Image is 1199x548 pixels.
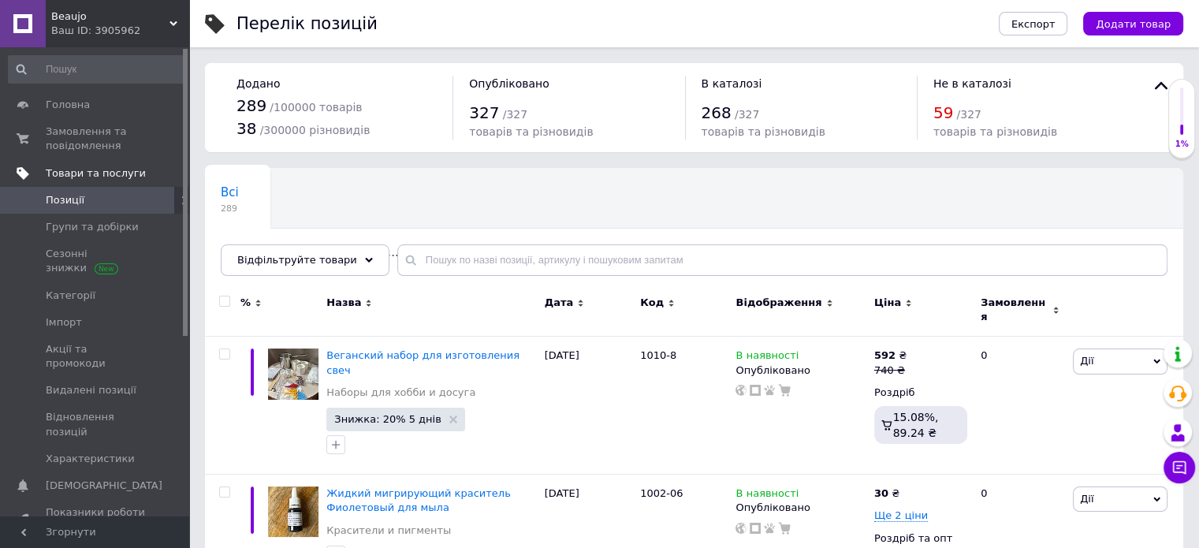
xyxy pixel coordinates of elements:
div: Ваш ID: 3905962 [51,24,189,38]
div: [DATE] [541,337,636,475]
span: 1010-8 [640,349,676,361]
span: Показники роботи компанії [46,505,146,534]
span: Замовлення та повідомлення [46,125,146,153]
a: Красители и пигменты [326,524,451,538]
span: Не в каталозі [933,77,1011,90]
span: Групи та добірки [46,220,139,234]
span: Сезонні знижки [46,247,146,275]
input: Пошук [8,55,186,84]
span: Всі [221,185,239,199]
img: Веганский набор для изготовления свеч [268,349,318,399]
div: Отдушки и парфюмерные композиции [205,229,430,289]
span: Відображення [735,296,821,310]
img: Жидкий мигрирующий краситель Фиолетовый для мыла [268,486,318,537]
a: Наборы для хобби и досуга [326,386,475,400]
span: Знижка: 20% 5 днів [334,414,441,424]
span: товарів та різновидів [702,125,825,138]
span: Відфільтруйте товари [237,254,357,266]
span: Товари та послуги [46,166,146,181]
div: Перелік позицій [236,16,378,32]
span: 1002-06 [640,487,683,499]
span: товарів та різновидів [933,125,1057,138]
span: 59 [933,103,953,122]
div: ₴ [874,486,899,501]
b: 592 [874,349,896,361]
span: Отдушки и парфюмерные ... [221,245,399,259]
span: Додано [236,77,280,90]
span: Акції та промокоди [46,342,146,371]
span: В наявності [735,349,799,366]
span: Видалені позиції [46,383,136,397]
button: Експорт [999,12,1068,35]
span: 38 [236,119,256,138]
span: Дії [1080,493,1093,505]
button: Додати товар [1083,12,1183,35]
span: 15.08%, 89.24 ₴ [893,411,939,439]
span: Опубліковано [469,77,549,90]
span: В каталозі [702,77,762,90]
span: 327 [469,103,499,122]
div: 0 [971,337,1069,475]
span: Категорії [46,289,95,303]
span: Додати товар [1096,18,1171,30]
span: Код [640,296,664,310]
button: Чат з покупцем [1164,452,1195,483]
div: ₴ [874,349,907,363]
span: / 327 [735,108,759,121]
div: 740 ₴ [874,363,907,378]
span: Назва [326,296,361,310]
span: В наявності [735,487,799,504]
span: 268 [702,103,732,122]
div: Роздріб [874,386,967,400]
span: Замовлення [981,296,1048,324]
span: Дії [1080,355,1093,367]
span: Характеристики [46,452,135,466]
span: / 300000 різновидів [260,124,370,136]
span: Ціна [874,296,901,310]
b: 30 [874,487,888,499]
span: Експорт [1011,18,1056,30]
a: Жидкий мигрирующий краситель Фиолетовый для мыла [326,487,510,513]
span: / 327 [956,108,981,121]
span: Beaujo [51,9,169,24]
div: Опубліковано [735,363,866,378]
span: Відновлення позицій [46,410,146,438]
span: Ще 2 ціни [874,509,928,522]
span: 289 [221,203,239,214]
span: % [240,296,251,310]
span: Позиції [46,193,84,207]
span: товарів та різновидів [469,125,593,138]
a: Веганский набор для изготовления свеч [326,349,519,375]
span: / 100000 товарів [270,101,362,114]
span: / 327 [503,108,527,121]
input: Пошук по назві позиції, артикулу і пошуковим запитам [397,244,1167,276]
span: [DEMOGRAPHIC_DATA] [46,479,162,493]
span: Головна [46,98,90,112]
div: 1% [1169,139,1194,150]
span: Імпорт [46,315,82,330]
span: Дата [545,296,574,310]
span: 289 [236,96,266,115]
div: Роздріб та опт [874,531,967,546]
div: Опубліковано [735,501,866,515]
